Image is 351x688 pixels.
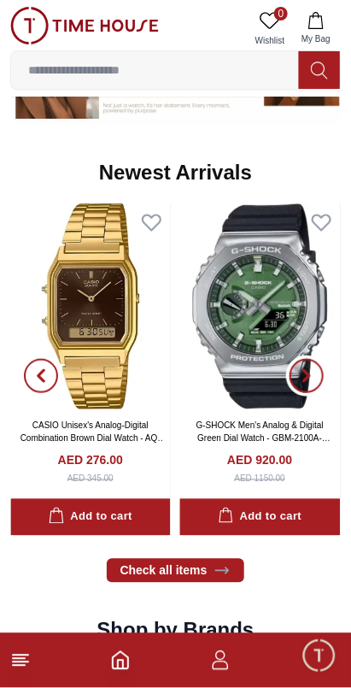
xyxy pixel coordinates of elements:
a: G-SHOCK Men's Analog & Digital Green Dial Watch - GBM-2100A-1A3DR [196,421,331,456]
em: Back [9,9,43,43]
span: 01:23 PM [224,567,267,578]
span: Hey there! Need help finding the perfect watch? I'm here if you have any questions or need a quic... [25,495,252,573]
h2: Newest Arrivals [99,159,252,186]
span: Wishlist [249,34,291,47]
a: CASIO Unisex's Analog-Digital Combination Brown Dial Watch - AQ-230GA-5AMQYDF [20,421,167,456]
img: CASIO Unisex's Analog-Digital Combination Brown Dial Watch - AQ-230GA-5AMQYDF [10,203,171,409]
h2: Shop by Brands [97,617,254,644]
div: Time House Support [13,460,351,478]
img: G-SHOCK Men's Analog & Digital Green Dial Watch - GBM-2100A-1A3DR [180,203,341,409]
div: Time House Support [86,18,249,34]
div: Chat Widget [301,638,338,675]
span: 0 [274,7,288,21]
button: Add to cart [10,499,171,536]
a: Home [110,650,131,671]
h4: AED 276.00 [58,452,123,469]
div: AED 345.00 [67,473,114,485]
button: My Bag [291,7,341,50]
h4: AED 920.00 [227,452,292,469]
a: Check all items [107,559,245,583]
em: Minimize [308,9,342,43]
a: 0Wishlist [249,7,291,50]
span: My Bag [295,32,337,45]
button: Add to cart [180,499,341,536]
div: Add to cart [218,508,301,527]
em: Blush [93,492,109,510]
div: Add to cart [49,508,132,527]
img: ... [10,7,159,44]
img: Profile picture of Time House Support [48,11,77,40]
div: AED 1150.00 [235,473,286,485]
